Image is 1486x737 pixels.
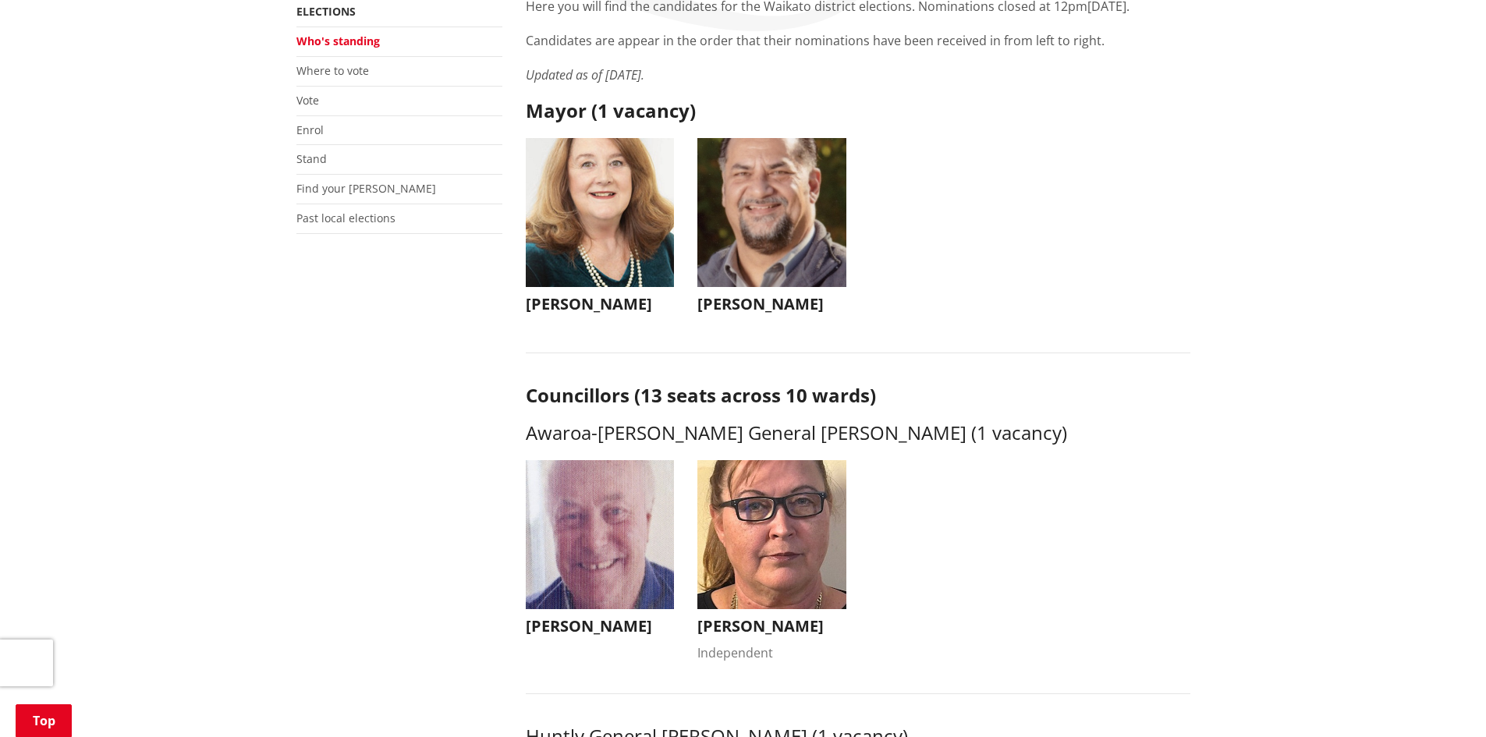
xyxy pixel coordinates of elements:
[526,295,675,314] h3: [PERSON_NAME]
[526,138,675,287] img: WO-M__CHURCH_J__UwGuY
[526,460,675,609] img: WO-W-AM__THOMSON_P__xVNpv
[526,460,675,643] button: [PERSON_NAME]
[296,93,319,108] a: Vote
[16,704,72,737] a: Top
[296,122,324,137] a: Enrol
[526,66,644,83] em: Updated as of [DATE].
[296,151,327,166] a: Stand
[526,31,1190,50] p: Candidates are appear in the order that their nominations have been received in from left to right.
[697,295,846,314] h3: [PERSON_NAME]
[296,4,356,19] a: Elections
[697,460,846,609] img: WO-W-AM__RUTHERFORD_A__U4tuY
[296,181,436,196] a: Find your [PERSON_NAME]
[526,138,675,321] button: [PERSON_NAME]
[697,138,846,287] img: WO-M__BECH_A__EWN4j
[526,382,876,408] strong: Councillors (13 seats across 10 wards)
[526,422,1190,445] h3: Awaroa-[PERSON_NAME] General [PERSON_NAME] (1 vacancy)
[296,211,395,225] a: Past local elections
[296,34,380,48] a: Who's standing
[697,643,846,662] div: Independent
[526,97,696,123] strong: Mayor (1 vacancy)
[296,63,369,78] a: Where to vote
[526,617,675,636] h3: [PERSON_NAME]
[697,138,846,321] button: [PERSON_NAME]
[1414,671,1470,728] iframe: Messenger Launcher
[697,460,846,662] button: [PERSON_NAME] Independent
[697,617,846,636] h3: [PERSON_NAME]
